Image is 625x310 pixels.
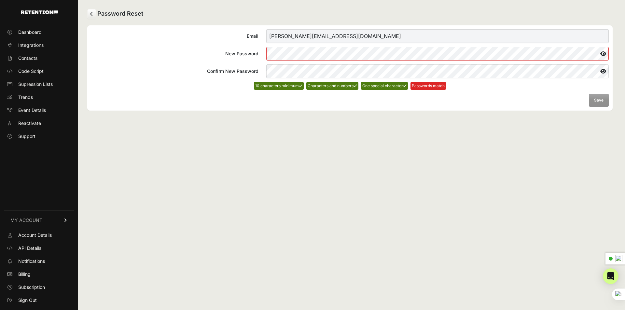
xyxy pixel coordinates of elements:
[18,68,44,74] span: Code Script
[266,29,609,43] input: Email
[361,82,408,90] li: One special character
[91,33,258,39] div: Email
[91,50,258,57] div: New Password
[18,245,41,251] span: API Details
[4,210,74,230] a: MY ACCOUNT
[4,27,74,37] a: Dashboard
[18,81,53,88] span: Supression Lists
[4,92,74,102] a: Trends
[4,79,74,89] a: Supression Lists
[4,66,74,76] a: Code Script
[18,258,45,264] span: Notifications
[18,284,45,290] span: Subscription
[306,82,358,90] li: Characters and numbers
[10,217,42,223] span: MY ACCOUNT
[4,243,74,253] a: API Details
[18,133,35,140] span: Support
[18,107,46,114] span: Event Details
[91,68,258,74] div: Confirm New Password
[254,82,304,90] li: 10 characters minimum
[266,47,609,61] input: New Password
[4,282,74,292] a: Subscription
[4,230,74,240] a: Account Details
[18,94,33,101] span: Trends
[18,232,52,238] span: Account Details
[18,120,41,127] span: Reactivate
[87,9,613,19] h2: Password Reset
[603,268,618,284] div: Open Intercom Messenger
[18,55,37,61] span: Contacts
[18,29,42,35] span: Dashboard
[4,118,74,128] a: Reactivate
[4,53,74,63] a: Contacts
[4,40,74,50] a: Integrations
[18,271,31,277] span: Billing
[18,42,44,48] span: Integrations
[4,105,74,115] a: Event Details
[4,256,74,266] a: Notifications
[266,64,609,78] input: Confirm New Password
[4,131,74,142] a: Support
[18,297,37,303] span: Sign Out
[4,295,74,305] a: Sign Out
[4,269,74,279] a: Billing
[410,82,446,90] li: Passwords match
[21,10,58,14] img: Retention.com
